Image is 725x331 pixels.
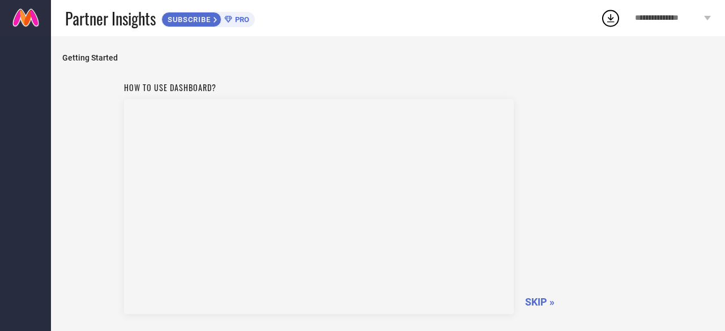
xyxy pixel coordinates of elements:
h1: How to use dashboard? [124,81,514,93]
span: Getting Started [62,53,714,62]
span: SKIP » [525,296,555,308]
span: Partner Insights [65,7,156,30]
span: PRO [232,15,249,24]
a: SUBSCRIBEPRO [161,9,255,27]
span: SUBSCRIBE [162,15,214,24]
iframe: Workspace Section [124,99,514,314]
div: Open download list [600,8,621,28]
